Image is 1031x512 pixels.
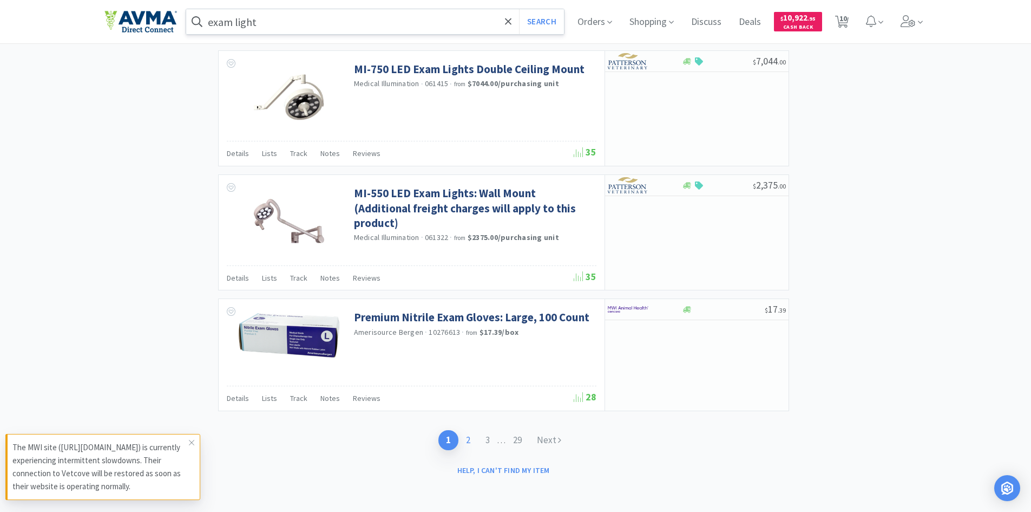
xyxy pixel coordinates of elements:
a: Next [529,430,569,450]
img: 0ab32fb25f354f45b8378437e590858e_85431.jpeg [254,62,324,132]
button: Help, I can't find my item [451,461,556,479]
span: Details [227,273,249,283]
a: MI-750 LED Exam Lights Double Ceiling Mount [354,62,585,76]
span: . . . [497,436,529,445]
span: · [421,232,423,242]
span: Lists [262,148,277,158]
button: Search [519,9,564,34]
img: e4e33dab9f054f5782a47901c742baa9_102.png [104,10,177,33]
a: Amerisource Bergen [354,327,424,337]
span: 10,922 [780,12,816,23]
img: f5e969b455434c6296c6d81ef179fa71_3.png [608,177,648,193]
span: from [466,329,478,336]
span: from [454,80,466,88]
a: 3 [478,430,497,450]
span: Track [290,148,307,158]
input: Search by item, sku, manufacturer, ingredient, size... [186,9,564,34]
span: 2,375 [753,179,786,191]
div: Open Intercom Messenger [994,475,1020,501]
span: Reviews [353,273,380,283]
span: 061322 [425,232,449,242]
a: Deals [734,17,765,27]
span: 35 [574,146,596,158]
span: . 00 [778,182,786,190]
a: Premium Nitrile Exam Gloves: Large, 100 Count [354,310,589,325]
a: 29 [505,430,529,450]
span: . 39 [778,306,786,314]
span: 17 [765,303,786,315]
span: from [454,234,466,242]
span: . 95 [807,15,816,22]
span: · [425,327,427,337]
a: 1 [438,430,458,450]
strong: $17.39 / box [480,327,519,337]
span: $ [753,182,756,190]
span: Details [227,148,249,158]
a: MI-550 LED Exam Lights: Wall Mount (Additional freight charges will apply to this product) [354,186,594,230]
img: 4357f85592b2439d8bb2383142af4f7b_342181.jpeg [254,186,324,256]
span: · [450,79,452,89]
strong: $2375.00 / purchasing unit [468,232,559,242]
span: 10276613 [429,327,460,337]
a: 10 [831,18,853,28]
a: Medical Illumination [354,232,419,242]
img: dc774cfcfe704b29b6e6aa571495b4ba_615561.png [235,310,343,359]
span: 7,044 [753,55,786,67]
span: . 00 [778,58,786,66]
a: Medical Illumination [354,79,419,88]
span: Details [227,393,249,403]
span: Notes [320,273,340,283]
span: · [421,79,423,89]
span: · [462,327,464,337]
span: Notes [320,393,340,403]
span: 28 [574,391,596,403]
span: Lists [262,393,277,403]
span: $ [765,306,768,314]
span: 35 [574,270,596,283]
span: Track [290,393,307,403]
span: Cash Back [780,24,816,31]
span: Reviews [353,148,380,158]
a: Discuss [687,17,726,27]
strong: $7044.00 / purchasing unit [468,79,559,88]
p: The MWI site ([URL][DOMAIN_NAME]) is currently experiencing intermittent slowdowns. Their connect... [12,441,189,493]
span: Notes [320,148,340,158]
span: · [450,232,452,242]
span: $ [780,15,783,22]
img: f6b2451649754179b5b4e0c70c3f7cb0_2.png [608,301,648,317]
span: $ [753,58,756,66]
span: Track [290,273,307,283]
span: Lists [262,273,277,283]
a: 2 [458,430,478,450]
span: Reviews [353,393,380,403]
span: 061415 [425,79,449,88]
img: f5e969b455434c6296c6d81ef179fa71_3.png [608,53,648,69]
a: $10,922.95Cash Back [774,7,822,36]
